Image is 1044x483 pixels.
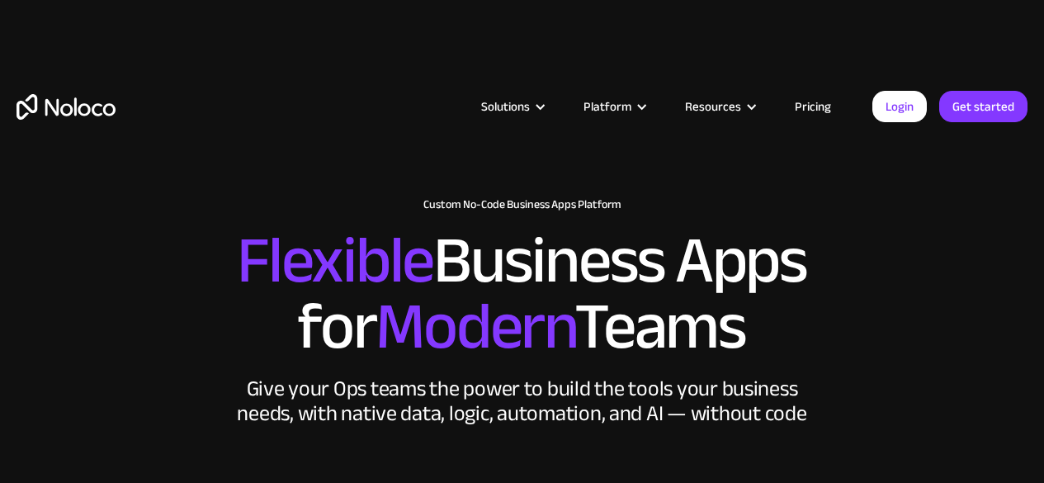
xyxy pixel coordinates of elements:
div: Solutions [481,96,530,117]
div: Platform [583,96,631,117]
a: Login [872,91,927,122]
a: Get started [939,91,1027,122]
span: Flexible [237,199,433,322]
div: Solutions [461,96,563,117]
span: Modern [376,265,574,388]
div: Resources [685,96,741,117]
div: Give your Ops teams the power to build the tools your business needs, with native data, logic, au... [234,376,811,426]
div: Resources [664,96,774,117]
div: Platform [563,96,664,117]
a: Pricing [774,96,852,117]
h2: Business Apps for Teams [17,228,1027,360]
h1: Custom No-Code Business Apps Platform [17,198,1027,211]
a: home [17,94,116,120]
